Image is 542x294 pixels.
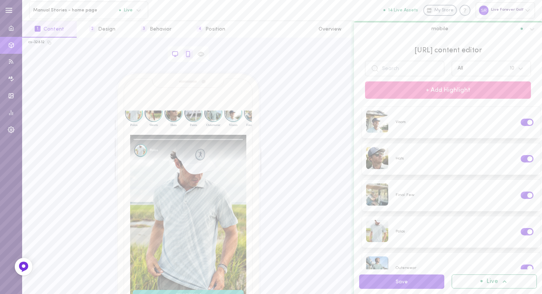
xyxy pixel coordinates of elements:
[119,8,133,13] span: Live
[365,61,444,76] input: Search
[184,21,238,38] button: 4Position
[510,65,514,72] span: 10
[33,7,119,13] span: Manual Stories - home page
[359,274,444,289] button: Save
[486,279,498,285] span: Live
[452,274,537,288] button: Live
[365,81,531,99] button: + Add Highlight
[383,8,418,13] button: 14 Live Assets
[458,66,463,71] div: All
[476,2,535,18] div: Live Forever Golf
[306,21,354,38] button: Overview
[383,8,423,13] a: 14 Live Assets
[125,104,143,127] div: Polos
[365,45,531,56] span: [URL] content editor
[197,26,202,32] span: 4
[434,7,454,14] span: My Store
[145,104,163,127] div: Shorts
[431,25,448,32] span: mobile
[244,104,262,127] div: Final Few
[423,5,457,16] a: My Store
[141,26,147,32] span: 3
[224,104,242,127] div: Visors
[459,5,470,16] div: Knowledge center
[204,104,222,127] div: Outerwear
[150,149,158,152] div: Polos
[22,21,77,38] button: 1Content
[35,26,41,32] span: 1
[89,26,95,32] span: 2
[77,21,128,38] button: 2Design
[18,261,29,272] img: Feedback Button
[128,21,184,38] button: 3Behavior
[28,40,45,45] div: cs-32832
[164,104,183,127] div: Hats
[184,104,202,127] div: Pants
